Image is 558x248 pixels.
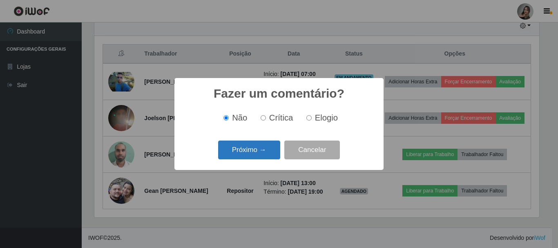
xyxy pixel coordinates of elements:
[223,115,229,121] input: Não
[218,141,280,160] button: Próximo →
[306,115,312,121] input: Elogio
[214,86,344,101] h2: Fazer um comentário?
[284,141,340,160] button: Cancelar
[315,113,338,122] span: Elogio
[269,113,293,122] span: Crítica
[261,115,266,121] input: Crítica
[232,113,247,122] span: Não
